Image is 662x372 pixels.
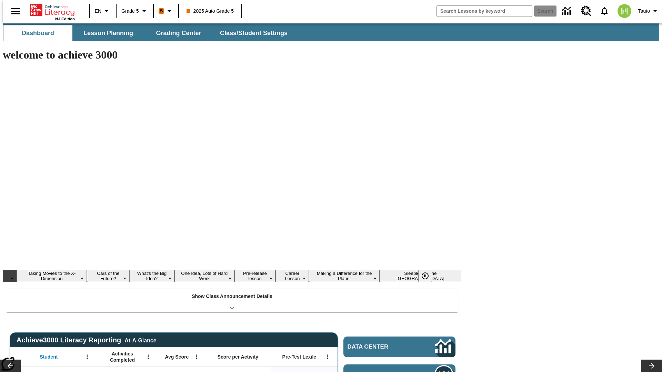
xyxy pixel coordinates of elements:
input: search field [437,6,532,17]
div: At-A-Glance [124,336,156,344]
div: Show Class Announcement Details [6,289,458,312]
span: Student [40,354,58,360]
span: Avg Score [165,354,189,360]
button: Boost Class color is orange. Change class color [156,5,176,17]
button: Slide 6 Career Lesson [275,270,309,282]
span: Achieve3000 Literacy Reporting [17,336,157,344]
button: Pause [418,270,432,282]
p: Show Class Announcement Details [192,293,272,300]
span: Data Center [348,343,412,350]
button: Slide 2 Cars of the Future? [87,270,129,282]
div: SubNavbar [3,23,659,41]
span: EN [95,8,101,15]
button: Open Menu [82,352,92,362]
button: Profile/Settings [635,5,662,17]
div: SubNavbar [3,25,294,41]
button: Slide 3 What's the Big Idea? [129,270,174,282]
button: Grade: Grade 5, Select a grade [119,5,151,17]
button: Lesson Planning [74,25,143,41]
button: Lesson carousel, Next [641,360,662,372]
a: Data Center [558,2,577,21]
a: Resource Center, Will open in new tab [577,2,595,20]
a: Home [30,3,75,17]
span: Tauto [638,8,650,15]
a: Data Center [343,337,455,357]
button: Language: EN, Select a language [92,5,114,17]
button: Slide 7 Making a Difference for the Planet [309,270,379,282]
span: Activities Completed [100,351,145,363]
div: Home [30,2,75,21]
img: avatar image [618,4,631,18]
button: Grading Center [144,25,213,41]
button: Slide 1 Taking Movies to the X-Dimension [17,270,87,282]
button: Open side menu [6,1,26,21]
h1: welcome to achieve 3000 [3,49,461,61]
span: 2025 Auto Grade 5 [187,8,234,15]
button: Open Menu [143,352,153,362]
div: Pause [418,270,439,282]
span: NJ Edition [55,17,75,21]
button: Slide 8 Sleepless in the Animal Kingdom [380,270,461,282]
button: Class/Student Settings [214,25,293,41]
button: Select a new avatar [613,2,635,20]
button: Open Menu [322,352,333,362]
button: Slide 4 One Idea, Lots of Hard Work [174,270,234,282]
button: Dashboard [3,25,72,41]
button: Open Menu [191,352,202,362]
span: B [160,7,163,15]
button: Slide 5 Pre-release lesson [234,270,275,282]
a: Notifications [595,2,613,20]
span: Grade 5 [121,8,139,15]
span: Pre-Test Lexile [282,354,317,360]
span: Score per Activity [218,354,259,360]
